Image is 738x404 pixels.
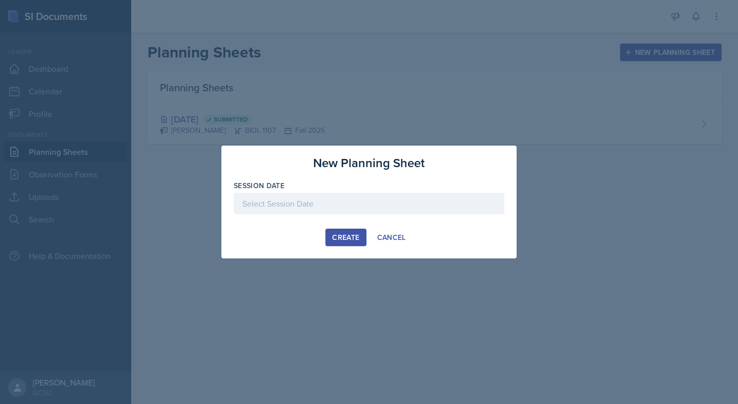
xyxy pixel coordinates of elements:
h3: New Planning Sheet [313,154,425,172]
div: Cancel [377,233,406,241]
button: Create [325,229,366,246]
div: Create [332,233,359,241]
button: Cancel [371,229,413,246]
label: Session Date [234,180,284,191]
